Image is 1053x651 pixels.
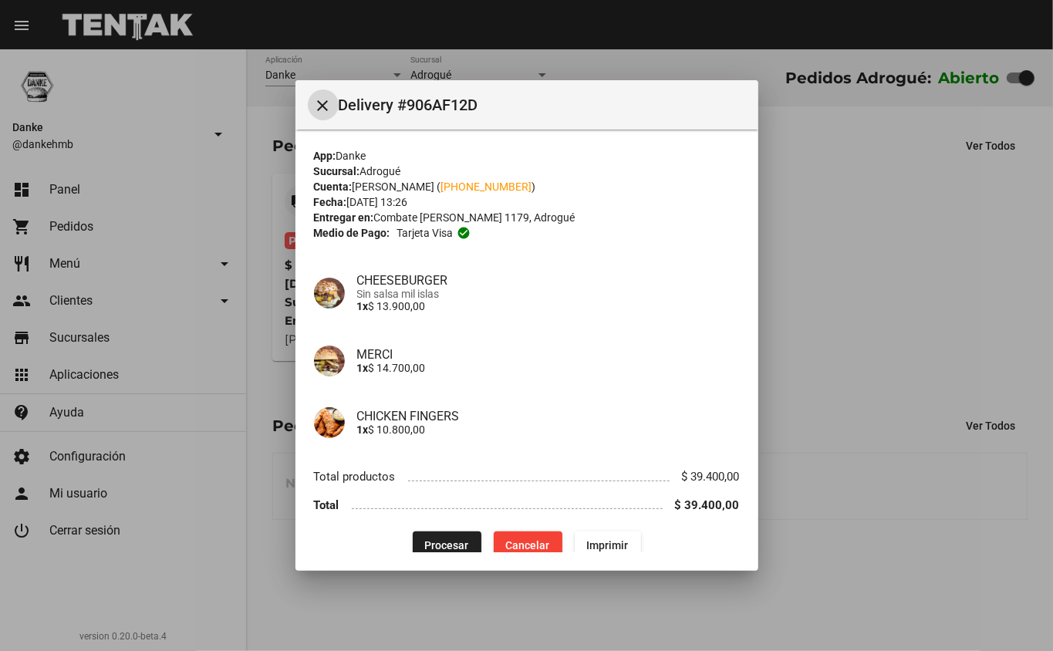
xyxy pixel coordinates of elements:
[314,165,360,177] strong: Sucursal:
[357,273,740,288] h4: CHEESEBURGER
[425,539,469,551] span: Procesar
[587,539,629,551] span: Imprimir
[441,180,532,193] a: [PHONE_NUMBER]
[314,407,345,438] img: b9ac935b-7330-4f66-91cc-a08a37055065.png
[357,347,740,362] h4: MERCI
[314,164,740,179] div: Adrogué
[314,491,740,519] li: Total $ 39.400,00
[357,300,369,312] b: 1x
[397,225,453,241] span: Tarjeta visa
[314,180,353,193] strong: Cuenta:
[339,93,746,117] span: Delivery #906AF12D
[357,362,740,374] p: $ 14.700,00
[357,300,740,312] p: $ 13.900,00
[357,288,740,300] span: Sin salsa mil islas
[494,531,562,559] button: Cancelar
[314,194,740,210] div: [DATE] 13:26
[457,226,471,240] mat-icon: check_circle
[357,423,369,436] b: 1x
[357,409,740,423] h4: CHICKEN FINGERS
[314,196,347,208] strong: Fecha:
[314,179,740,194] div: [PERSON_NAME] ( )
[314,96,332,115] mat-icon: Cerrar
[314,463,740,491] li: Total productos $ 39.400,00
[314,225,390,241] strong: Medio de Pago:
[413,531,481,559] button: Procesar
[506,539,550,551] span: Cancelar
[314,148,740,164] div: Danke
[308,89,339,120] button: Cerrar
[314,150,336,162] strong: App:
[314,210,740,225] div: Combate [PERSON_NAME] 1179, Adrogué
[314,346,345,376] img: 8f13779e-87c4-448a-ade8-9022de7090e5.png
[314,278,345,309] img: eb7e7812-101c-4ce3-b4d5-6061c3a10de0.png
[357,362,369,374] b: 1x
[575,531,641,559] button: Imprimir
[357,423,740,436] p: $ 10.800,00
[314,211,374,224] strong: Entregar en:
